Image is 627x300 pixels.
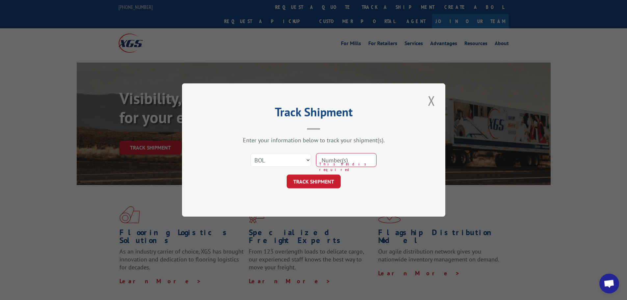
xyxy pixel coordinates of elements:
[599,274,619,293] a: Open chat
[287,175,341,188] button: TRACK SHIPMENT
[316,153,377,167] input: Number(s)
[426,92,437,110] button: Close modal
[319,161,377,172] span: This field is required
[215,136,412,144] div: Enter your information below to track your shipment(s).
[215,107,412,120] h2: Track Shipment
